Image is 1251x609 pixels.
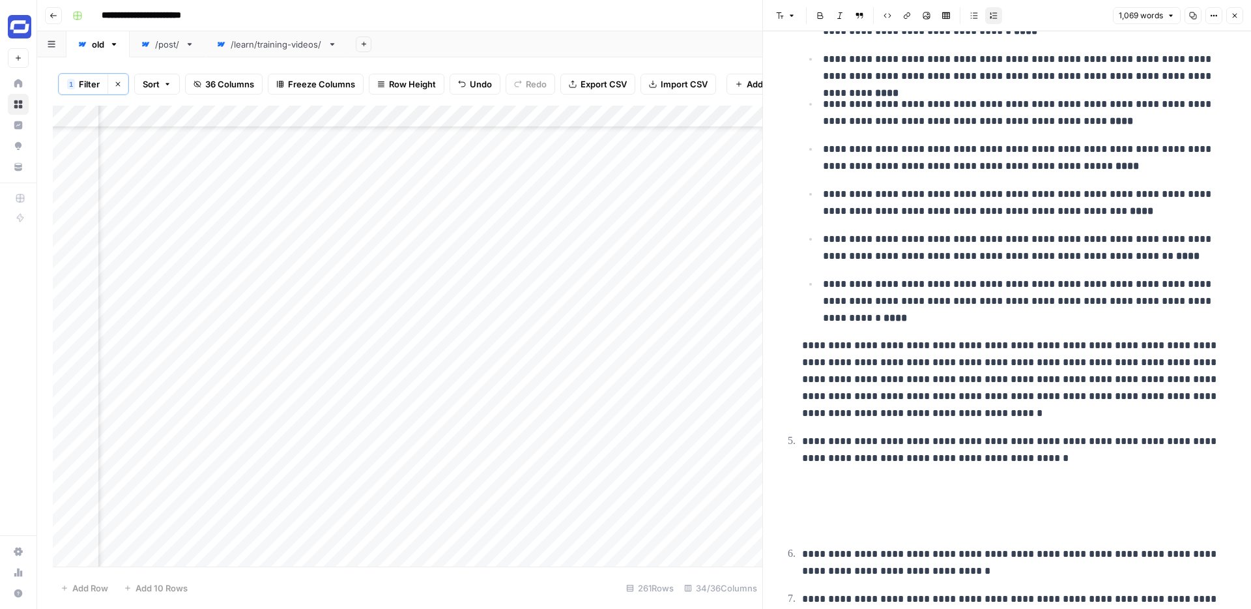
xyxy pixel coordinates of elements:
[66,31,130,57] a: old
[8,10,29,43] button: Workspace: Synthesia
[470,78,492,91] span: Undo
[506,74,555,95] button: Redo
[59,74,108,95] button: 1Filter
[661,78,708,91] span: Import CSV
[134,74,180,95] button: Sort
[560,74,635,95] button: Export CSV
[53,578,116,599] button: Add Row
[136,582,188,595] span: Add 10 Rows
[450,74,500,95] button: Undo
[8,136,29,156] a: Opportunities
[143,78,160,91] span: Sort
[8,541,29,562] a: Settings
[369,74,444,95] button: Row Height
[231,38,323,51] div: /learn/training-videos/
[155,38,180,51] div: /post/
[8,73,29,94] a: Home
[8,115,29,136] a: Insights
[69,79,73,89] span: 1
[389,78,436,91] span: Row Height
[205,78,254,91] span: 36 Columns
[79,78,100,91] span: Filter
[268,74,364,95] button: Freeze Columns
[8,15,31,38] img: Synthesia Logo
[116,578,195,599] button: Add 10 Rows
[581,78,627,91] span: Export CSV
[130,31,205,57] a: /post/
[8,94,29,115] a: Browse
[8,583,29,604] button: Help + Support
[1113,7,1181,24] button: 1,069 words
[8,562,29,583] a: Usage
[679,578,762,599] div: 34/36 Columns
[747,78,797,91] span: Add Column
[92,38,104,51] div: old
[1119,10,1163,22] span: 1,069 words
[72,582,108,595] span: Add Row
[526,78,547,91] span: Redo
[726,74,805,95] button: Add Column
[621,578,679,599] div: 261 Rows
[185,74,263,95] button: 36 Columns
[205,31,348,57] a: /learn/training-videos/
[640,74,716,95] button: Import CSV
[67,79,75,89] div: 1
[288,78,355,91] span: Freeze Columns
[8,156,29,177] a: Your Data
